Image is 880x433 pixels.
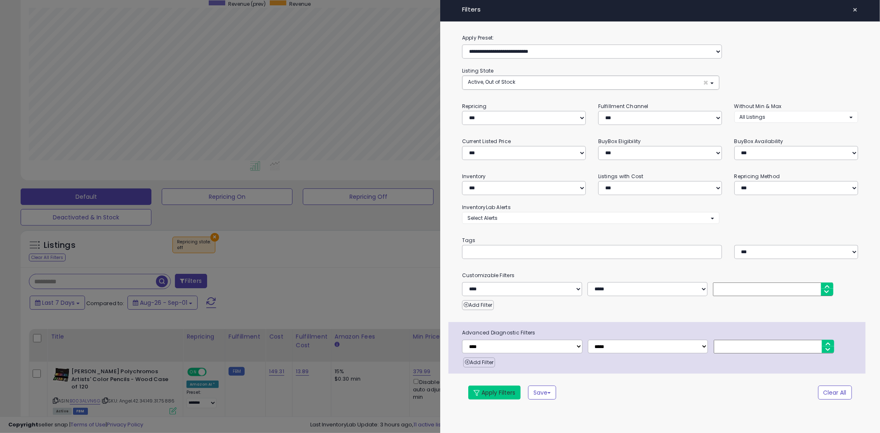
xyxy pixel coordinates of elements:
small: Current Listed Price [462,138,511,145]
button: Clear All [818,386,852,400]
span: Active, Out of Stock [468,78,515,85]
button: Select Alerts [462,212,720,224]
h4: Filters [462,6,858,13]
small: Listings with Cost [598,173,644,180]
button: All Listings [734,111,858,123]
small: BuyBox Availability [734,138,783,145]
small: Repricing Method [734,173,780,180]
small: InventoryLab Alerts [462,204,511,211]
button: Save [528,386,556,400]
small: Tags [456,236,864,245]
span: × [853,4,858,16]
button: Add Filter [463,358,495,367]
span: All Listings [740,113,766,120]
button: × [849,4,861,16]
span: Advanced Diagnostic Filters [456,328,866,337]
small: Customizable Filters [456,271,864,280]
small: BuyBox Eligibility [598,138,641,145]
button: Add Filter [462,300,494,310]
small: Inventory [462,173,486,180]
label: Apply Preset: [456,33,864,42]
small: Fulfillment Channel [598,103,649,110]
span: Select Alerts [467,214,498,221]
small: Without Min & Max [734,103,782,110]
small: Listing State [462,67,494,74]
button: Active, Out of Stock × [462,76,719,89]
small: Repricing [462,103,487,110]
button: Apply Filters [468,386,521,400]
span: × [703,78,709,87]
